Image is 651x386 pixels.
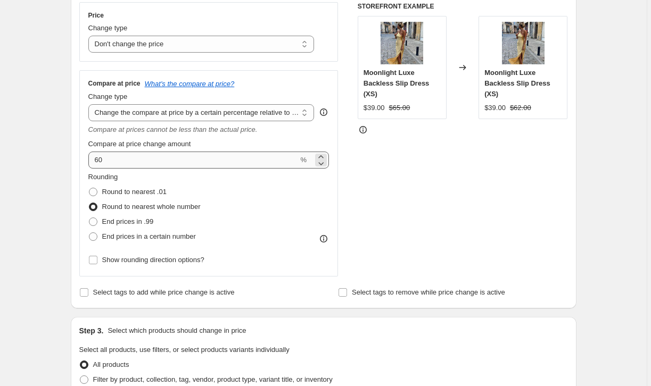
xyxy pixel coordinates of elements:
[102,232,196,240] span: End prices in a certain number
[318,107,329,118] div: help
[364,69,430,98] span: Moonlight Luxe Backless Slip Dress (XS)
[88,152,299,169] input: 20
[88,93,128,100] span: Change type
[93,375,333,383] span: Filter by product, collection, tag, vendor, product type, variant title, or inventory
[352,288,505,296] span: Select tags to remove while price change is active
[88,125,258,133] i: Compare at prices cannot be less than the actual price.
[93,360,129,368] span: All products
[108,325,246,336] p: Select which products should change in price
[389,103,410,113] strike: $65.00
[381,22,423,64] img: B1681104103492_f367fa40-f224-45d4-87c3-f8ecb2b0d637_80x.jpg
[502,22,545,64] img: B1681104103492_f367fa40-f224-45d4-87c3-f8ecb2b0d637_80x.jpg
[145,80,235,88] button: What's the compare at price?
[88,24,128,32] span: Change type
[364,103,385,113] div: $39.00
[102,188,167,196] span: Round to nearest .01
[88,79,141,88] h3: Compare at price
[484,69,550,98] span: Moonlight Luxe Backless Slip Dress (XS)
[79,325,104,336] h2: Step 3.
[102,203,201,211] span: Round to nearest whole number
[93,288,235,296] span: Select tags to add while price change is active
[88,140,191,148] span: Compare at price change amount
[484,103,506,113] div: $39.00
[300,156,307,164] span: %
[102,217,154,225] span: End prices in .99
[88,11,104,20] h3: Price
[88,173,118,181] span: Rounding
[358,2,568,11] h6: STOREFRONT EXAMPLE
[510,103,531,113] strike: $62.00
[79,346,290,354] span: Select all products, use filters, or select products variants individually
[102,256,204,264] span: Show rounding direction options?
